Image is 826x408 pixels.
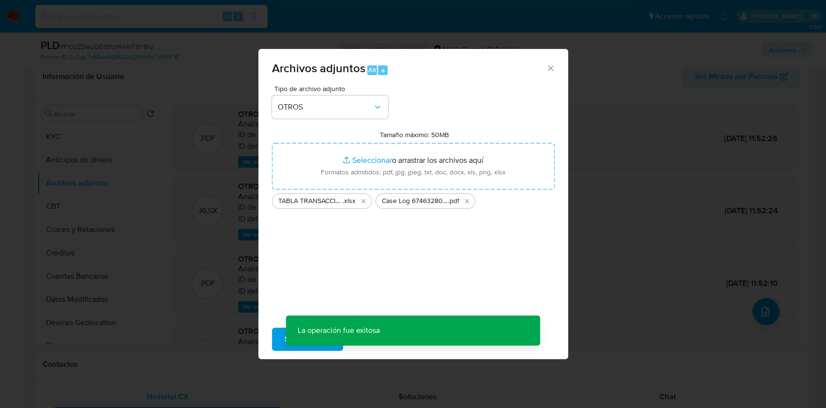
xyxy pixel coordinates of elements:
[368,65,376,75] span: Alt
[278,196,343,206] span: TABLA TRANSACCIONAL 674632808 [DATE]
[272,60,365,77] span: Archivos adjuntos
[448,196,459,206] span: .pdf
[382,196,448,206] span: Case Log 674632808 - 10_09_2025
[274,85,390,92] span: Tipo de archivo adjunto
[285,329,330,350] span: Subir archivo
[272,328,343,351] button: Subir archivo
[546,63,555,72] button: Cerrar
[272,95,388,119] button: OTROS
[381,65,385,75] span: a
[360,329,391,350] span: Cancelar
[278,102,373,112] span: OTROS
[358,195,369,207] button: Eliminar TABLA TRANSACCIONAL 674632808 10.09.2025.xlsx
[461,195,473,207] button: Eliminar Case Log 674632808 - 10_09_2025.pdf
[286,315,391,345] p: La operación fue exitosa
[272,189,555,209] ul: Archivos seleccionados
[343,196,356,206] span: .xlsx
[380,130,449,139] label: Tamaño máximo: 50MB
